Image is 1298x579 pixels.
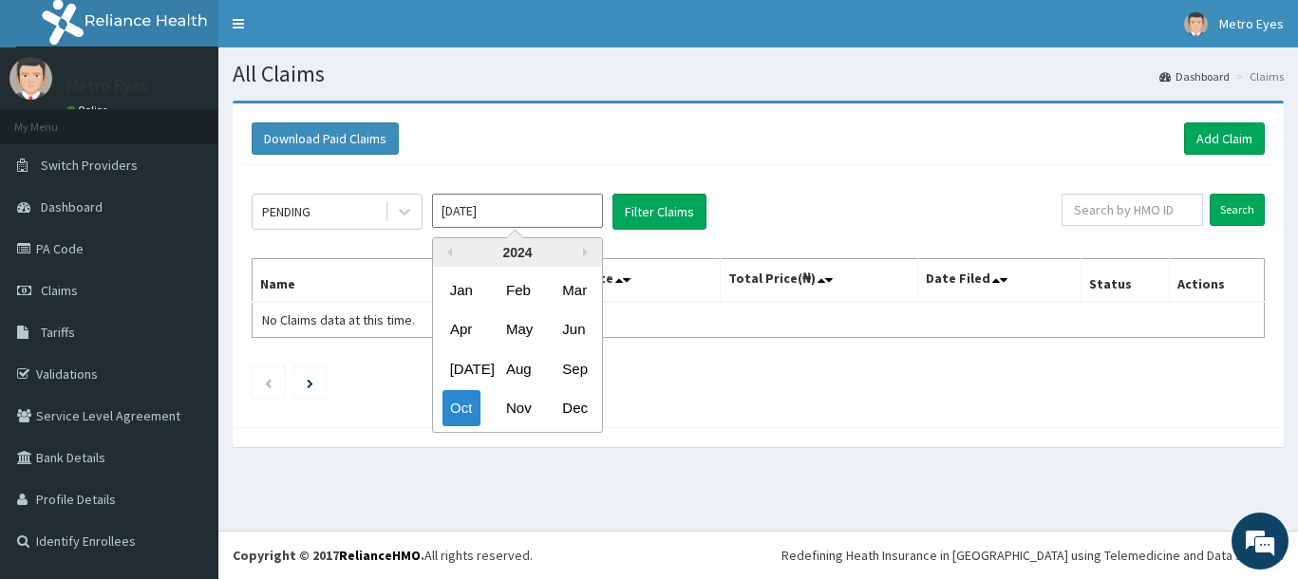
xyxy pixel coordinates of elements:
div: Chat with us now [99,106,319,131]
div: Choose August 2024 [499,351,536,386]
span: Tariffs [41,324,75,341]
input: Select Month and Year [432,194,603,228]
div: 2024 [433,238,602,267]
div: month 2024-10 [433,271,602,428]
a: Next page [307,374,313,391]
button: Next Year [583,248,593,257]
div: Minimize live chat window [311,9,357,55]
h1: All Claims [233,62,1284,86]
a: Online [66,103,112,117]
footer: All rights reserved. [218,531,1298,579]
span: Switch Providers [41,157,138,174]
a: Previous page [264,374,273,391]
strong: Copyright © 2017 . [233,547,424,564]
img: User Image [9,57,52,100]
a: Add Claim [1184,122,1265,155]
th: Status [1081,259,1169,303]
div: Redefining Heath Insurance in [GEOGRAPHIC_DATA] using Telemedicine and Data Science! [781,546,1284,565]
a: RelianceHMO [339,547,421,564]
button: Previous Year [442,248,452,257]
div: Choose July 2024 [442,351,480,386]
span: Dashboard [41,198,103,215]
input: Search by HMO ID [1062,194,1203,226]
img: d_794563401_company_1708531726252_794563401 [35,95,77,142]
div: Choose February 2024 [499,272,536,308]
div: Choose June 2024 [555,312,593,347]
div: Choose December 2024 [555,391,593,426]
span: We're online! [110,171,262,363]
div: Choose September 2024 [555,351,593,386]
th: Name [253,259,508,303]
div: Choose March 2024 [555,272,593,308]
div: PENDING [262,202,310,221]
button: Filter Claims [612,194,706,230]
div: Choose April 2024 [442,312,480,347]
span: Claims [41,282,78,299]
p: Metro Eyes [66,77,148,94]
th: Date Filed [917,259,1081,303]
button: Download Paid Claims [252,122,399,155]
textarea: Type your message and hit 'Enter' [9,382,362,448]
th: Total Price(₦) [720,259,917,303]
div: Choose October 2024 [442,391,480,426]
th: Actions [1169,259,1264,303]
div: Choose May 2024 [499,312,536,347]
span: Metro Eyes [1219,15,1284,32]
div: Choose January 2024 [442,272,480,308]
span: No Claims data at this time. [262,311,415,328]
div: Choose November 2024 [499,391,536,426]
a: Dashboard [1159,68,1230,84]
img: User Image [1184,12,1208,36]
li: Claims [1232,68,1284,84]
input: Search [1210,194,1265,226]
